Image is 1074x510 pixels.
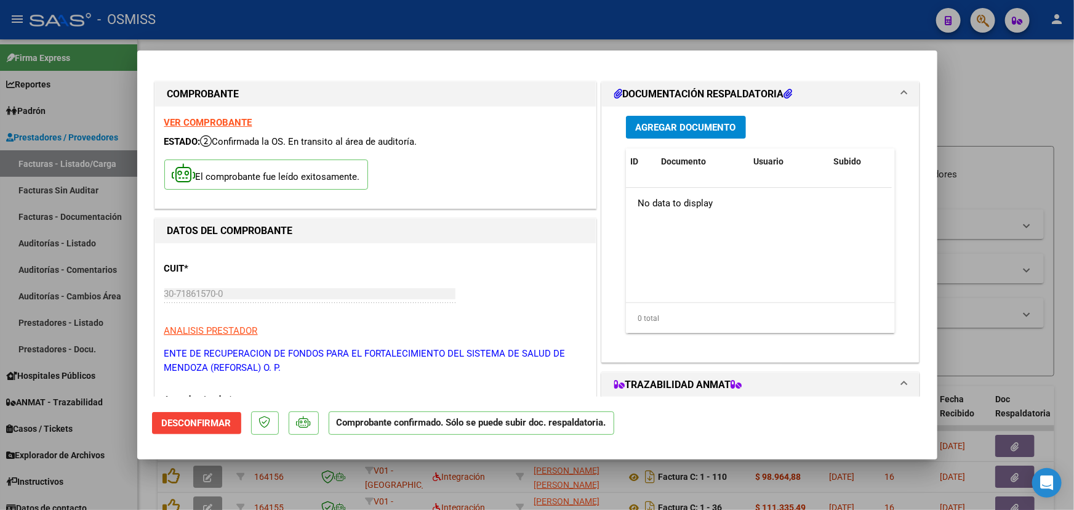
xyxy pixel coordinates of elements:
[754,156,784,166] span: Usuario
[614,87,793,102] h1: DOCUMENTACIÓN RESPALDATORIA
[636,122,736,133] span: Agregar Documento
[164,160,368,190] p: El comprobante fue leído exitosamente.
[167,88,239,100] strong: COMPROBANTE
[834,156,862,166] span: Subido
[662,156,707,166] span: Documento
[749,148,829,175] datatable-header-cell: Usuario
[1032,468,1062,498] div: Open Intercom Messenger
[164,347,587,374] p: ENTE DE RECUPERACION DE FONDOS PARA EL FORTALECIMIENTO DEL SISTEMA DE SALUD DE MENDOZA (REFORSAL)...
[201,136,417,147] span: Confirmada la OS. En transito al área de auditoría.
[164,262,291,276] p: CUIT
[162,418,231,429] span: Desconfirmar
[626,116,746,139] button: Agregar Documento
[657,148,749,175] datatable-header-cell: Documento
[829,148,891,175] datatable-header-cell: Subido
[152,412,241,434] button: Desconfirmar
[164,136,201,147] span: ESTADO:
[602,373,920,397] mat-expansion-panel-header: TRAZABILIDAD ANMAT
[631,156,639,166] span: ID
[614,378,742,392] h1: TRAZABILIDAD ANMAT
[626,303,896,334] div: 0 total
[164,325,258,336] span: ANALISIS PRESTADOR
[329,411,614,435] p: Comprobante confirmado. Sólo se puede subir doc. respaldatoria.
[626,188,892,219] div: No data to display
[602,107,920,362] div: DOCUMENTACIÓN RESPALDATORIA
[164,117,252,128] a: VER COMPROBANTE
[167,225,293,237] strong: DATOS DEL COMPROBANTE
[164,393,291,407] p: Area destinado *
[626,148,657,175] datatable-header-cell: ID
[602,82,920,107] mat-expansion-panel-header: DOCUMENTACIÓN RESPALDATORIA
[891,148,952,175] datatable-header-cell: Acción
